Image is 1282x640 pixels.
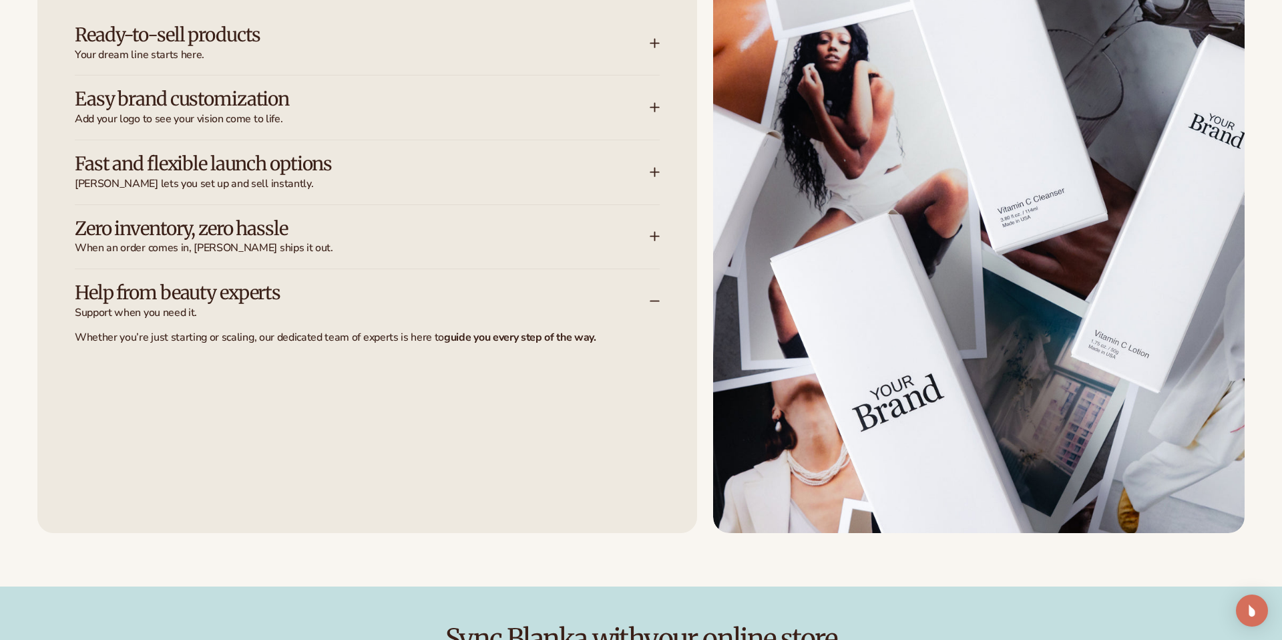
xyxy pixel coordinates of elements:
span: Support when you need it. [75,306,650,320]
h3: Help from beauty experts [75,283,610,303]
span: Your dream line starts here. [75,48,650,62]
span: [PERSON_NAME] lets you set up and sell instantly. [75,177,650,191]
h3: Zero inventory, zero hassle [75,218,610,239]
strong: guide you every step of the way. [444,330,596,345]
span: When an order comes in, [PERSON_NAME] ships it out. [75,241,650,255]
h3: Fast and flexible launch options [75,154,610,174]
p: Whether you’re just starting or scaling, our dedicated team of experts is here to [75,331,644,345]
div: Open Intercom Messenger [1236,595,1268,627]
h3: Easy brand customization [75,89,610,110]
span: Add your logo to see your vision come to life. [75,112,650,126]
h3: Ready-to-sell products [75,25,610,45]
